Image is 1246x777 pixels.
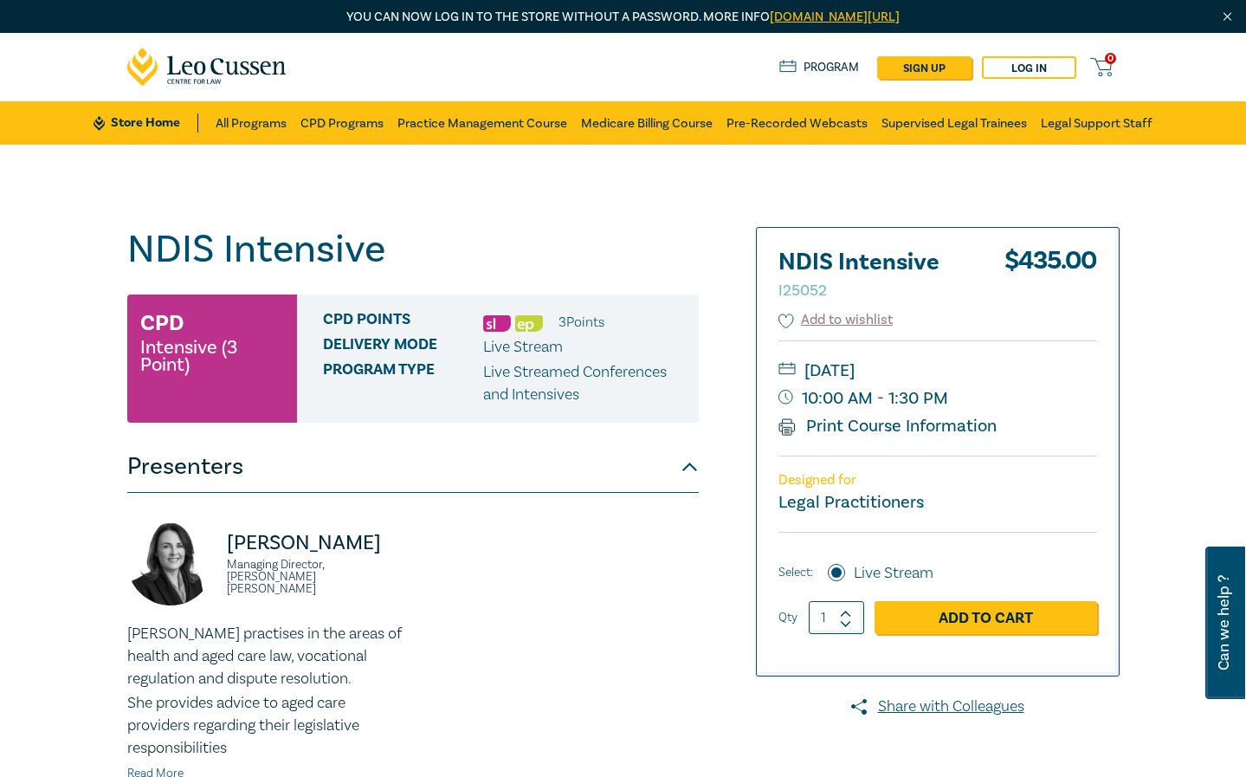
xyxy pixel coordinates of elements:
a: CPD Programs [300,101,384,145]
a: Store Home [94,113,198,133]
small: Intensive (3 Point) [140,339,284,373]
small: [DATE] [778,357,1097,385]
small: I25052 [778,281,827,301]
img: Ethics & Professional Responsibility [515,315,543,332]
label: Live Stream [854,562,933,585]
p: You can now log in to the store without a password. More info [127,8,1120,27]
a: Legal Support Staff [1041,101,1152,145]
small: Legal Practitioners [778,491,924,514]
a: Medicare Billing Course [581,101,713,145]
img: https://s3.ap-southeast-2.amazonaws.com/leo-cussen-store-production-content/Contacts/Gemma%20McGr... [127,519,214,605]
button: Presenters [127,441,699,493]
small: 10:00 AM - 1:30 PM [778,385,1097,412]
p: Designed for [778,472,1097,489]
p: [PERSON_NAME] practises in the areas of health and aged care law, vocational regulation and dispu... [127,623,403,690]
span: Program type [323,361,483,406]
a: Add to Cart [875,601,1097,634]
a: sign up [877,56,972,79]
label: Qty [778,608,797,627]
h2: NDIS Intensive [778,249,969,301]
a: [DOMAIN_NAME][URL] [770,9,900,25]
p: She provides advice to aged care providers regarding their legislative responsibilities [127,692,403,760]
span: Delivery Mode [323,336,483,359]
a: Share with Colleagues [756,696,1120,718]
small: Managing Director, [PERSON_NAME] [PERSON_NAME] [227,559,403,595]
a: Practice Management Course [397,101,567,145]
input: 1 [809,601,864,634]
p: [PERSON_NAME] [227,529,403,557]
a: All Programs [216,101,287,145]
a: Pre-Recorded Webcasts [726,101,868,145]
a: Program [779,58,860,77]
div: $ 435.00 [1004,249,1097,310]
img: Close [1220,10,1235,24]
span: CPD Points [323,311,483,333]
a: Print Course Information [778,415,997,437]
h3: CPD [140,308,184,339]
span: Select: [778,563,813,582]
span: 0 [1105,53,1116,64]
button: Add to wishlist [778,310,894,330]
a: Log in [982,56,1076,79]
h1: NDIS Intensive [127,227,699,272]
a: Supervised Legal Trainees [881,101,1027,145]
span: Live Stream [483,337,563,357]
img: Substantive Law [483,315,511,332]
p: Live Streamed Conferences and Intensives [483,361,686,406]
span: Can we help ? [1216,557,1232,689]
li: 3 Point s [558,311,604,333]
